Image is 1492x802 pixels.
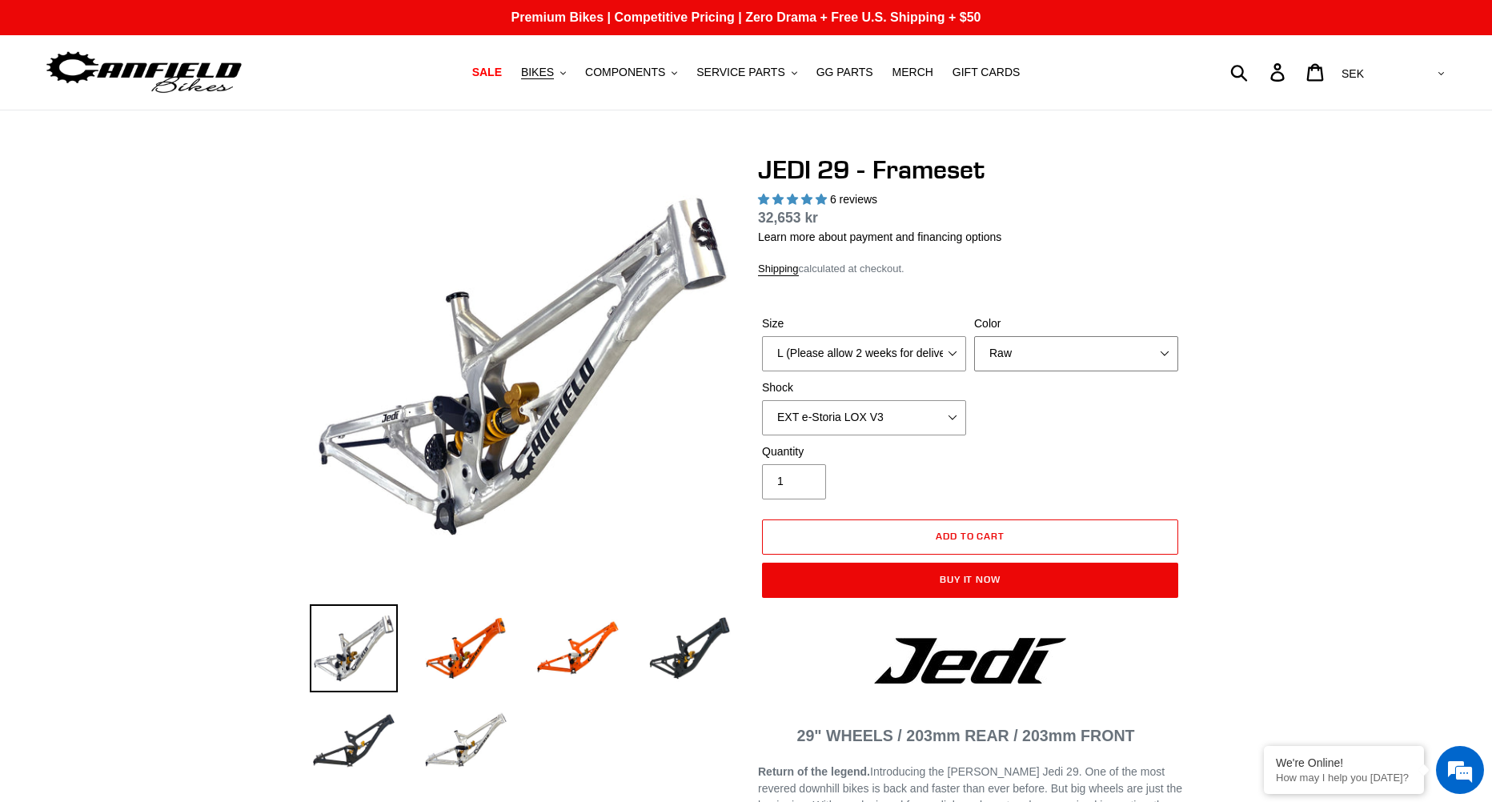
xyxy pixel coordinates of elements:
span: COMPONENTS [585,66,665,79]
input: Search [1239,54,1280,90]
h1: JEDI 29 - Frameset [758,154,1182,185]
img: Load image into Gallery viewer, JEDI 29 - Frameset [422,604,510,692]
label: Color [974,315,1178,332]
img: Load image into Gallery viewer, JEDI 29 - Frameset [646,604,734,692]
div: calculated at checkout. [758,261,1182,277]
button: BIKES [513,62,574,83]
img: Load image into Gallery viewer, JEDI 29 - Frameset [422,697,510,785]
a: SALE [464,62,510,83]
span: 29" WHEELS / 203mm REAR / 203mm FRONT [797,727,1135,744]
b: Return of the legend. [758,765,870,778]
label: Quantity [762,443,966,460]
span: SERVICE PARTS [696,66,784,79]
img: Load image into Gallery viewer, JEDI 29 - Frameset [310,697,398,785]
span: 32,653 kr [758,210,818,226]
span: SALE [472,66,502,79]
a: MERCH [884,62,941,83]
button: Buy it now [762,563,1178,598]
span: GG PARTS [816,66,873,79]
img: Canfield Bikes [44,47,244,98]
img: Load image into Gallery viewer, JEDI 29 - Frameset [310,604,398,692]
a: Shipping [758,263,799,276]
a: GG PARTS [808,62,881,83]
span: BIKES [521,66,554,79]
a: Learn more about payment and financing options [758,231,1001,243]
label: Size [762,315,966,332]
button: COMPONENTS [577,62,685,83]
span: GIFT CARDS [953,66,1021,79]
a: GIFT CARDS [945,62,1029,83]
span: 5.00 stars [758,193,830,206]
label: Shock [762,379,966,396]
span: 6 reviews [830,193,877,206]
span: Add to cart [936,530,1005,542]
button: Add to cart [762,519,1178,555]
p: How may I help you today? [1276,772,1412,784]
div: We're Online! [1276,756,1412,769]
button: SERVICE PARTS [688,62,804,83]
span: MERCH [892,66,933,79]
img: Load image into Gallery viewer, JEDI 29 - Frameset [534,604,622,692]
